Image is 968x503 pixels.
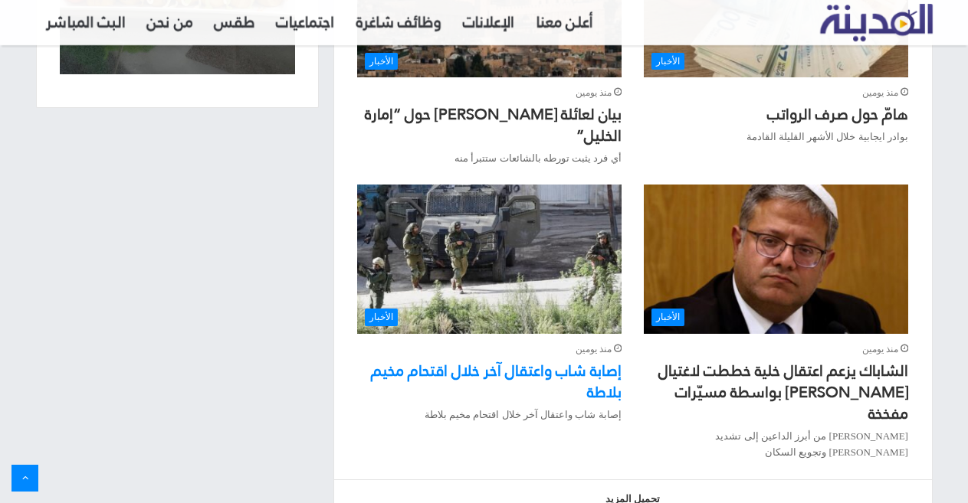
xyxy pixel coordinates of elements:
[862,341,908,358] span: منذ يومين
[767,100,908,129] a: هامّ حول صرف الرواتب
[365,309,398,325] span: الأخبار
[651,309,684,325] span: الأخبار
[651,53,684,70] span: الأخبار
[644,185,907,333] img: صورة الشاباك يزعم اعتقال خلية خططت لاغتيال بن غفير بواسطة مسيّرات مفخخة
[365,100,622,150] a: بيان لعائلة [PERSON_NAME] حول “إمارة الخليل”
[371,356,622,407] a: إصابة شاب واعتقال آخر خلال اقتحام مخيم بلاطة
[820,5,933,42] a: تلفزيون المدينة
[365,53,398,70] span: الأخبار
[862,85,908,101] span: منذ يومين
[658,356,908,428] a: الشاباك يزعم اعتقال خلية خططت لاغتيال [PERSON_NAME] بواسطة مسيّرات مفخخة
[357,407,621,423] p: إصابة شاب واعتقال آخر خلال اقتحام مخيم بلاطة
[357,185,621,333] a: إصابة شاب واعتقال آخر خلال اقتحام مخيم بلاطة
[576,85,622,101] span: منذ يومين
[820,4,933,41] img: تلفزيون المدينة
[644,129,907,145] p: بوادر ايجابية خلال الأشهر القليلة القادمة
[644,428,907,460] p: [PERSON_NAME] من أبرز الداعين إلى تشديد [PERSON_NAME] وتجويع السكان
[644,185,907,333] a: الشاباك يزعم اعتقال خلية خططت لاغتيال بن غفير بواسطة مسيّرات مفخخة
[357,150,621,166] p: أي فرد يثبت تورطه بالشائعات ستتبرأ منه
[357,185,621,333] img: صورة إصابة شاب واعتقال آخر خلال اقتحام مخيم بلاطة
[576,341,622,358] span: منذ يومين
